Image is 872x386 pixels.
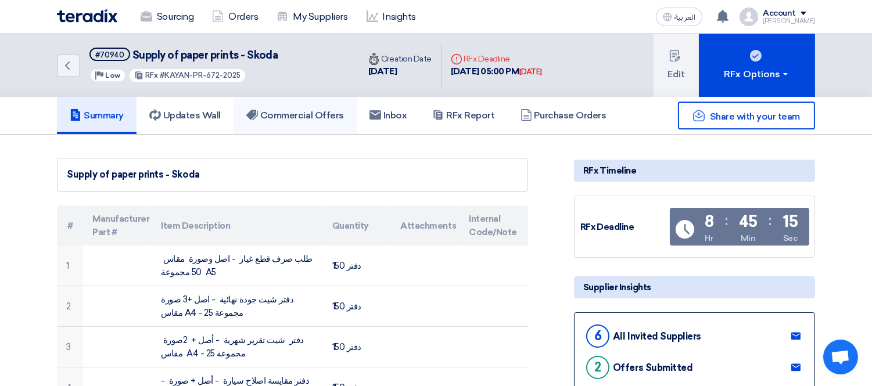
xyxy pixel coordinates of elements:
div: : [769,210,771,231]
div: RFx Deadline [580,221,668,234]
span: Supply of paper prints - Skoda [132,49,278,62]
div: 2 [586,356,609,379]
div: Offers Submitted [613,362,692,373]
div: #70940 [95,51,124,59]
a: Sourcing [131,4,203,30]
a: RFx Report [419,97,507,134]
h5: Summary [70,110,124,121]
div: RFx Timeline [574,160,815,182]
div: Account [763,9,796,19]
div: 6 [586,324,609,348]
div: 45 [739,214,758,230]
td: 2 [57,286,83,327]
th: Attachments [391,205,460,246]
div: Supplier Insights [574,276,815,298]
h5: Updates Wall [149,110,221,121]
td: دفتر شيت تقرير شهرية - أصل + 2صورة مقاس A4 - 25 مجموعة [152,327,322,367]
div: Supply of paper prints - Skoda [67,168,518,182]
a: Insights [357,4,425,30]
h5: Purchase Orders [521,110,607,121]
a: Summary [57,97,137,134]
button: Edit [654,34,699,97]
div: RFx Options [724,67,790,81]
td: 150 دفتر [323,286,392,327]
div: [DATE] [368,65,432,78]
div: : [725,210,728,231]
span: العربية [674,13,695,21]
div: 15 [783,214,798,230]
span: Share with your team [710,111,800,122]
div: Sec [783,232,798,244]
td: 1 [57,246,83,286]
a: Orders [203,4,267,30]
div: Creation Date [368,53,432,65]
td: 150 دفتر [323,246,392,286]
h5: Inbox [369,110,407,121]
span: RFx [145,71,158,80]
div: [DATE] 05:00 PM [451,65,542,78]
a: Commercial Offers [234,97,357,134]
div: All Invited Suppliers [613,331,701,342]
div: Min [741,232,756,244]
div: [PERSON_NAME] [763,18,815,24]
a: Purchase Orders [508,97,619,134]
th: # [57,205,83,246]
a: My Suppliers [267,4,357,30]
div: Hr [705,232,713,244]
a: Open chat [823,340,858,374]
a: Updates Wall [137,97,234,134]
h5: RFx Report [432,110,494,121]
div: RFx Deadline [451,53,542,65]
td: طلب صرف قطع غيار - اصل وصورة مقاس 50 مجموعة A5 [152,246,322,286]
th: Internal Code/Note [460,205,528,246]
th: Item Description [152,205,322,246]
th: Manufacturer Part # [83,205,152,246]
td: 3 [57,327,83,367]
img: Teradix logo [57,9,117,23]
div: 8 [705,214,714,230]
td: 150 دفتر [323,327,392,367]
div: [DATE] [519,66,542,78]
td: دفتر شيت جودة نهائية - اصل +3 صورة مقاس A4 - 25 مجموعة [152,286,322,327]
h5: Supply of paper prints - Skoda [89,48,278,62]
button: RFx Options [699,34,815,97]
span: #KAYAN-PR-672-2025 [160,71,241,80]
h5: Commercial Offers [246,110,344,121]
a: Inbox [357,97,420,134]
button: العربية [656,8,702,26]
img: profile_test.png [740,8,758,26]
span: Low [105,71,120,80]
th: Quantity [323,205,392,246]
